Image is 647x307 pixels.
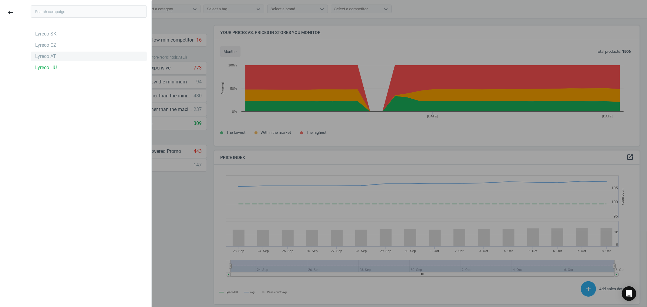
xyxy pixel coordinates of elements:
i: keyboard_backspace [7,9,14,16]
div: Lyreco CZ [35,42,56,49]
div: Lyreco HU [35,64,57,71]
div: Lyreco SK [35,31,56,37]
input: Search campaign [31,5,147,18]
div: Lyreco AT [35,53,56,60]
button: keyboard_backspace [4,5,18,20]
div: Open Intercom Messenger [622,286,636,301]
